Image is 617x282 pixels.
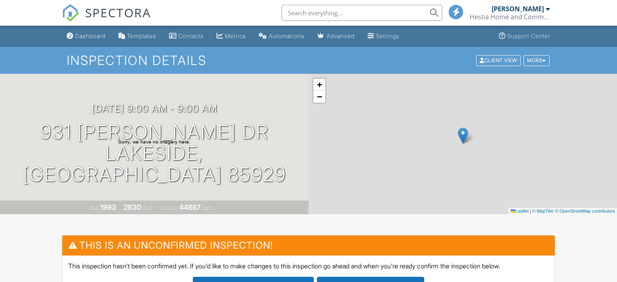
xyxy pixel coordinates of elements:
[62,11,151,28] a: SPECTORA
[92,103,217,114] h3: [DATE] 9:00 am - 9:00 am
[530,209,531,213] span: |
[255,29,308,44] a: Automations (Basic)
[13,122,296,185] h1: 931 [PERSON_NAME] Dr LAKESIDE, [GEOGRAPHIC_DATA] 85929
[179,203,201,211] div: 44867
[115,29,159,44] a: Templates
[166,29,207,44] a: Contacts
[269,32,304,39] div: Automations
[85,4,151,21] span: SPECTORA
[161,205,178,211] span: Lot Size
[62,235,555,255] h3: This is an Unconfirmed Inspection!
[314,29,358,44] a: Advanced
[90,205,99,211] span: Built
[63,29,109,44] a: Dashboard
[532,209,554,213] a: © MapTiler
[313,91,325,103] a: Zoom out
[376,32,399,39] div: Settings
[213,29,249,44] a: Metrics
[507,32,550,39] div: Support Center
[327,32,355,39] div: Advanced
[127,32,156,39] div: Templates
[364,29,402,44] a: Settings
[523,55,550,66] div: More
[282,5,442,21] input: Search everything...
[225,32,246,39] div: Metrics
[476,55,521,66] div: Client View
[75,32,106,39] div: Dashboard
[142,205,153,211] span: sq. ft.
[475,57,523,63] a: Client View
[511,209,529,213] a: Leaflet
[555,209,615,213] a: © OpenStreetMap contributors
[313,79,325,91] a: Zoom in
[100,203,116,211] div: 1993
[496,29,554,44] a: Support Center
[317,79,322,89] span: +
[202,205,212,211] span: sq.ft.
[67,53,550,67] h1: Inspection Details
[458,128,468,144] img: Marker
[62,4,80,22] img: The Best Home Inspection Software - Spectora
[178,32,204,39] div: Contacts
[68,262,549,270] p: This inspection hasn't been confirmed yet. If you'd like to make changes to this inspection go ah...
[470,13,550,21] div: Hestia Home and Commercial Inspections
[124,203,141,211] div: 2830
[317,91,322,101] span: −
[492,5,544,13] div: [PERSON_NAME]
